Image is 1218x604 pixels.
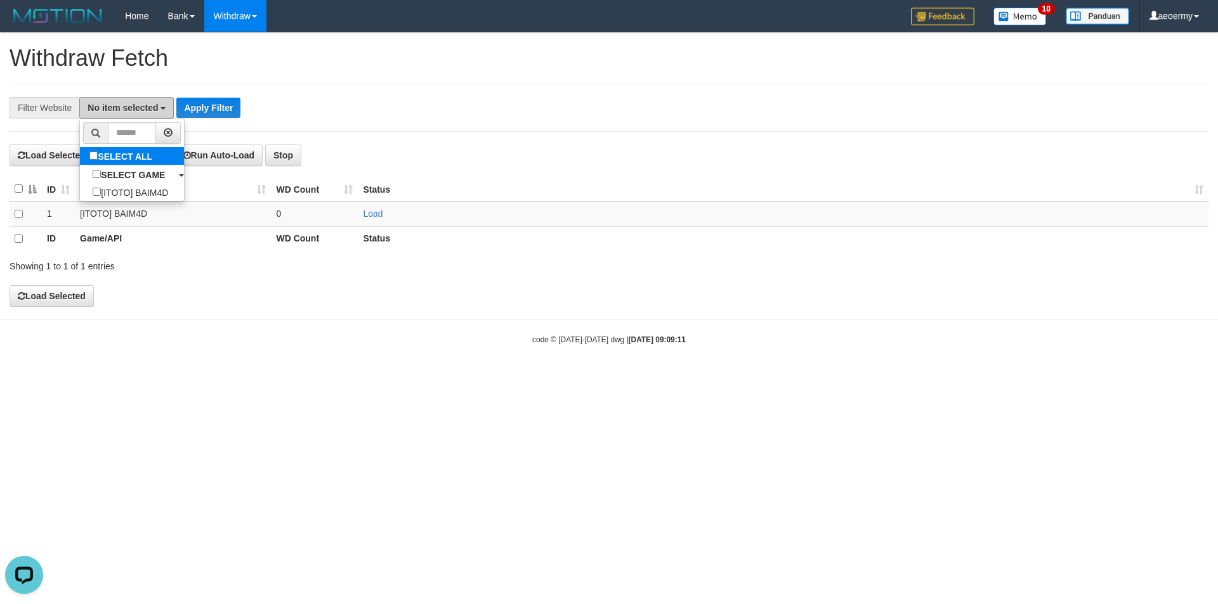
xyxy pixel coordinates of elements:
[176,98,240,118] button: Apply Filter
[993,8,1047,25] img: Button%20Memo.svg
[42,177,75,202] th: ID: activate to sort column ascending
[10,145,94,166] button: Load Selected
[358,226,1208,251] th: Status
[1066,8,1129,25] img: panduan.png
[42,226,75,251] th: ID
[1038,3,1055,15] span: 10
[89,151,98,160] input: SELECT ALL
[358,177,1208,202] th: Status: activate to sort column ascending
[79,97,174,119] button: No item selected
[629,335,686,344] strong: [DATE] 09:09:11
[88,103,158,113] span: No item selected
[93,188,101,196] input: [ITOTO] BAIM4D
[175,145,263,166] button: Run Auto-Load
[276,209,281,219] span: 0
[5,5,43,43] button: Open LiveChat chat widget
[10,97,79,119] div: Filter Website
[911,8,974,25] img: Feedback.jpg
[93,170,101,178] input: SELECT GAME
[363,209,383,219] a: Load
[10,6,106,25] img: MOTION_logo.png
[532,335,686,344] small: code © [DATE]-[DATE] dwg |
[271,226,358,251] th: WD Count
[80,147,165,165] label: SELECT ALL
[80,165,184,183] a: SELECT GAME
[42,202,75,227] td: 1
[10,255,498,273] div: Showing 1 to 1 of 1 entries
[10,285,94,307] button: Load Selected
[271,177,358,202] th: WD Count: activate to sort column ascending
[75,202,271,227] td: [ITOTO] BAIM4D
[75,226,271,251] th: Game/API
[75,177,271,202] th: Game/API: activate to sort column ascending
[80,183,181,201] label: [ITOTO] BAIM4D
[101,170,165,180] b: SELECT GAME
[10,46,1208,71] h1: Withdraw Fetch
[265,145,301,166] button: Stop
